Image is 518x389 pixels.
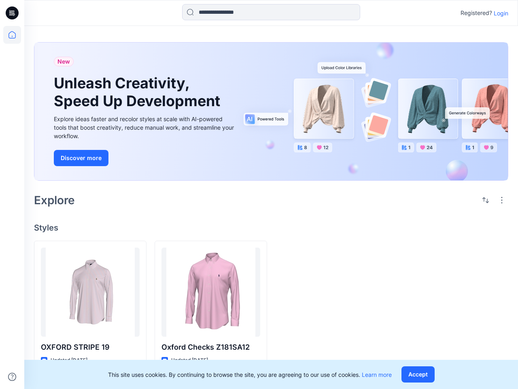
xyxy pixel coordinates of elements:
h1: Unleash Creativity, Speed Up Development [54,75,224,109]
p: Updated [DATE] [171,356,208,365]
a: OXFORD STRIPE 19 [41,248,140,337]
p: OXFORD STRIPE 19 [41,342,140,353]
button: Accept [401,366,435,383]
p: Registered? [461,8,492,18]
p: Login [494,9,508,17]
p: Oxford Checks Z181SA12 [161,342,260,353]
button: Discover more [54,150,108,166]
div: Explore ideas faster and recolor styles at scale with AI-powered tools that boost creativity, red... [54,115,236,140]
h4: Styles [34,223,508,233]
p: This site uses cookies. By continuing to browse the site, you are agreeing to our use of cookies. [108,370,392,379]
h2: Explore [34,194,75,207]
a: Discover more [54,150,236,166]
a: Learn more [362,371,392,378]
p: Updated [DATE] [51,356,87,365]
span: New [57,57,70,66]
a: Oxford Checks Z181SA12 [161,248,260,337]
